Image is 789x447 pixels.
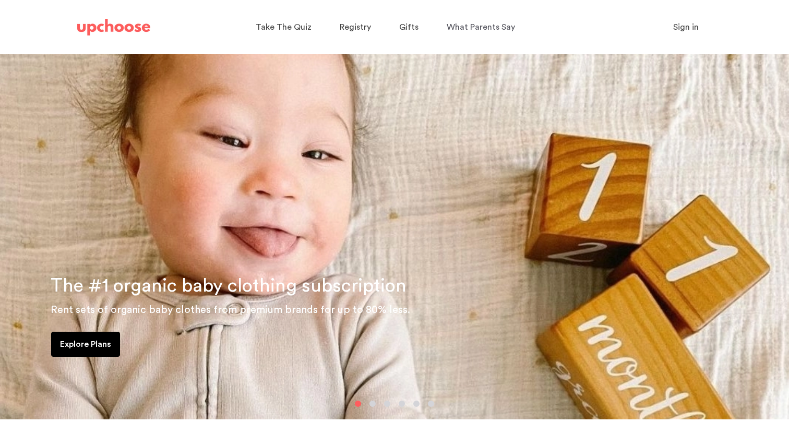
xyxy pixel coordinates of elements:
[399,23,419,31] span: Gifts
[51,301,776,318] p: Rent sets of organic baby clothes from premium brands for up to 80% less.
[77,17,150,38] a: UpChoose
[256,23,312,31] span: Take The Quiz
[340,23,371,31] span: Registry
[60,338,111,351] p: Explore Plans
[340,17,374,38] a: Registry
[51,276,407,295] span: The #1 organic baby clothing subscription
[673,23,699,31] span: Sign in
[399,17,422,38] a: Gifts
[51,332,120,357] a: Explore Plans
[447,17,518,38] a: What Parents Say
[256,17,315,38] a: Take The Quiz
[660,17,712,38] button: Sign in
[447,23,515,31] span: What Parents Say
[77,19,150,35] img: UpChoose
